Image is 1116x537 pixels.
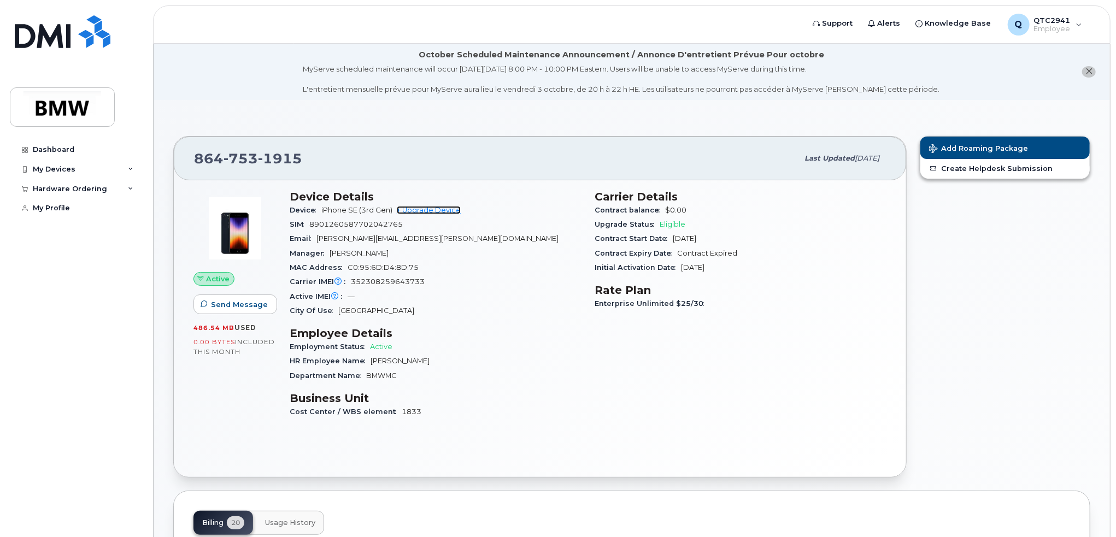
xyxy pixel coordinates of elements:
[193,324,234,332] span: 486.54 MB
[370,343,392,351] span: Active
[595,299,709,308] span: Enterprise Unlimited $25/30
[309,220,403,228] span: 8901260587702042765
[595,220,660,228] span: Upgrade Status
[1068,489,1108,529] iframe: Messenger Launcher
[321,206,392,214] span: iPhone SE (3rd Gen)
[673,234,696,243] span: [DATE]
[234,323,256,332] span: used
[258,150,302,167] span: 1915
[338,306,414,315] span: [GEOGRAPHIC_DATA]
[202,196,268,261] img: image20231002-3703462-1angbar.jpeg
[366,371,397,380] span: BMWMC
[920,137,1090,159] button: Add Roaming Package
[193,294,277,314] button: Send Message
[595,284,886,297] h3: Rate Plan
[211,299,268,310] span: Send Message
[595,190,886,203] h3: Carrier Details
[290,234,316,243] span: Email
[665,206,686,214] span: $0.00
[224,150,258,167] span: 753
[316,234,559,243] span: [PERSON_NAME][EMAIL_ADDRESS][PERSON_NAME][DOMAIN_NAME]
[193,338,275,356] span: included this month
[290,278,351,286] span: Carrier IMEI
[804,154,855,162] span: Last updated
[660,220,685,228] span: Eligible
[681,263,704,272] span: [DATE]
[290,249,330,257] span: Manager
[290,343,370,351] span: Employment Status
[595,234,673,243] span: Contract Start Date
[290,357,371,365] span: HR Employee Name
[371,357,430,365] span: [PERSON_NAME]
[290,220,309,228] span: SIM
[290,206,321,214] span: Device
[330,249,389,257] span: [PERSON_NAME]
[677,249,737,257] span: Contract Expired
[206,274,230,284] span: Active
[290,263,348,272] span: MAC Address
[290,408,402,416] span: Cost Center / WBS element
[397,206,461,214] a: + Upgrade Device
[290,306,338,315] span: City Of Use
[290,392,582,405] h3: Business Unit
[193,338,235,346] span: 0.00 Bytes
[419,49,824,61] div: October Scheduled Maintenance Announcement / Annonce D'entretient Prévue Pour octobre
[595,263,681,272] span: Initial Activation Date
[348,263,419,272] span: C0:95:6D:D4:8D:75
[265,518,315,527] span: Usage History
[290,292,348,300] span: Active IMEI
[348,292,355,300] span: —
[595,249,677,257] span: Contract Expiry Date
[855,154,879,162] span: [DATE]
[290,371,366,380] span: Department Name
[351,278,425,286] span: 352308259643733
[920,159,1090,179] a: Create Helpdesk Submission
[929,144,1028,155] span: Add Roaming Package
[290,327,582,340] h3: Employee Details
[194,150,302,167] span: 864
[402,408,421,416] span: 1833
[1082,66,1096,78] button: close notification
[290,190,582,203] h3: Device Details
[595,206,665,214] span: Contract balance
[303,64,940,95] div: MyServe scheduled maintenance will occur [DATE][DATE] 8:00 PM - 10:00 PM Eastern. Users will be u...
